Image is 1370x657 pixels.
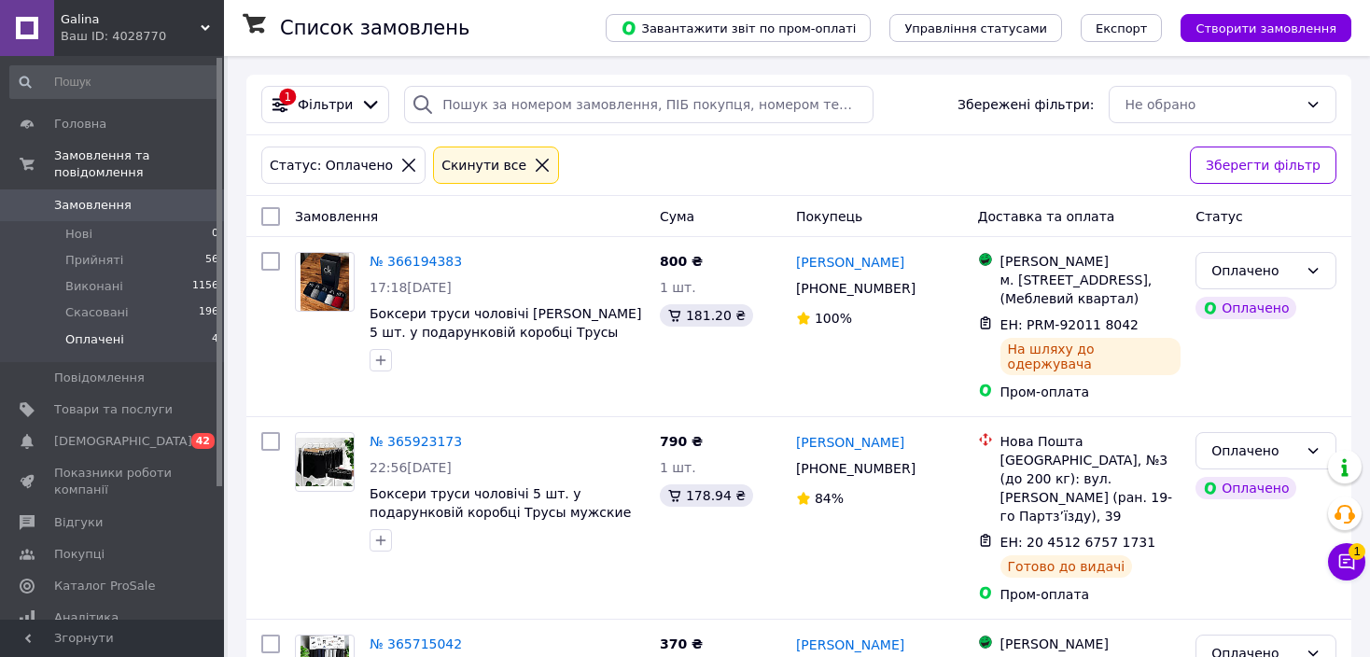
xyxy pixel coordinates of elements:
span: Нові [65,226,92,243]
div: Готово до видачі [1000,555,1133,578]
span: ЕН: 20 4512 6757 1731 [1000,535,1156,550]
div: Пром-оплата [1000,383,1181,401]
div: Пром-оплата [1000,585,1181,604]
span: Замовлення [295,209,378,224]
span: 4 [212,331,218,348]
a: Боксери труси чоловічі [PERSON_NAME] 5 шт. у подарунковій коробці Трусы мужские боксеры нижнее бе... [370,306,641,358]
span: 42 [191,433,215,449]
a: [PERSON_NAME] [796,433,904,452]
button: Управління статусами [889,14,1062,42]
a: № 365715042 [370,636,462,651]
div: [PERSON_NAME] [1000,252,1181,271]
span: 22:56[DATE] [370,460,452,475]
span: Замовлення та повідомлення [54,147,224,181]
button: Зберегти фільтр [1190,147,1336,184]
span: Скасовані [65,304,129,321]
div: 181.20 ₴ [660,304,753,327]
div: Не обрано [1125,94,1298,115]
span: 196 [199,304,218,321]
a: Фото товару [295,252,355,312]
img: Фото товару [296,438,354,486]
span: Показники роботи компанії [54,465,173,498]
input: Пошук [9,65,220,99]
span: 84% [815,491,844,506]
span: 0 [212,226,218,243]
span: Замовлення [54,197,132,214]
div: На шляху до одержувача [1000,338,1181,375]
a: Боксери труси чоловічі 5 шт. у подарунковій коробці Трусы мужские боксеры нижнее белье KJU+ [370,486,631,538]
span: Повідомлення [54,370,145,386]
span: Доставка та оплата [978,209,1115,224]
a: № 366194383 [370,254,462,269]
button: Завантажити звіт по пром-оплаті [606,14,871,42]
span: Каталог ProSale [54,578,155,594]
span: Виконані [65,278,123,295]
div: Оплачено [1195,477,1296,499]
span: ЕН: PRM-92011 8042 [1000,317,1139,332]
span: Покупці [54,546,105,563]
a: Створити замовлення [1162,20,1351,35]
span: 790 ₴ [660,434,703,449]
div: Ваш ID: 4028770 [61,28,224,45]
input: Пошук за номером замовлення, ПІБ покупця, номером телефону, Email, номером накладної [404,86,874,123]
div: Cкинути все [438,155,530,175]
span: Відгуки [54,514,103,531]
span: 800 ₴ [660,254,703,269]
a: [PERSON_NAME] [796,253,904,272]
span: 1 [1349,543,1365,560]
span: Експорт [1096,21,1148,35]
span: [DEMOGRAPHIC_DATA] [54,433,192,450]
span: Cума [660,209,694,224]
div: [PERSON_NAME] [1000,635,1181,653]
div: 178.94 ₴ [660,484,753,507]
div: Статус: Оплачено [266,155,397,175]
div: Оплачено [1195,297,1296,319]
div: [GEOGRAPHIC_DATA], №3 (до 200 кг): вул. [PERSON_NAME] (ран. 19-го Партз’їзду), 39 [1000,451,1181,525]
span: Зберегти фільтр [1206,155,1321,175]
span: Статус [1195,209,1243,224]
div: м. [STREET_ADDRESS], (Меблевий квартал) [1000,271,1181,308]
span: 17:18[DATE] [370,280,452,295]
a: Фото товару [295,432,355,492]
div: Оплачено [1211,260,1298,281]
img: Фото товару [301,253,348,311]
span: Покупець [796,209,862,224]
a: № 365923173 [370,434,462,449]
span: 1 шт. [660,280,696,295]
button: Чат з покупцем1 [1328,543,1365,580]
span: 1 шт. [660,460,696,475]
div: [PHONE_NUMBER] [792,275,919,301]
span: Головна [54,116,106,133]
span: Збережені фільтри: [958,95,1094,114]
span: Товари та послуги [54,401,173,418]
span: Завантажити звіт по пром-оплаті [621,20,856,36]
div: Нова Пошта [1000,432,1181,451]
span: 1156 [192,278,218,295]
span: Galina [61,11,201,28]
span: 56 [205,252,218,269]
span: 100% [815,311,852,326]
span: 370 ₴ [660,636,703,651]
span: Управління статусами [904,21,1047,35]
button: Створити замовлення [1181,14,1351,42]
a: [PERSON_NAME] [796,636,904,654]
button: Експорт [1081,14,1163,42]
span: Створити замовлення [1195,21,1336,35]
h1: Список замовлень [280,17,469,39]
div: [PHONE_NUMBER] [792,455,919,482]
span: Фільтри [298,95,353,114]
span: Аналітика [54,609,119,626]
span: Оплачені [65,331,124,348]
span: Прийняті [65,252,123,269]
div: Оплачено [1211,440,1298,461]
